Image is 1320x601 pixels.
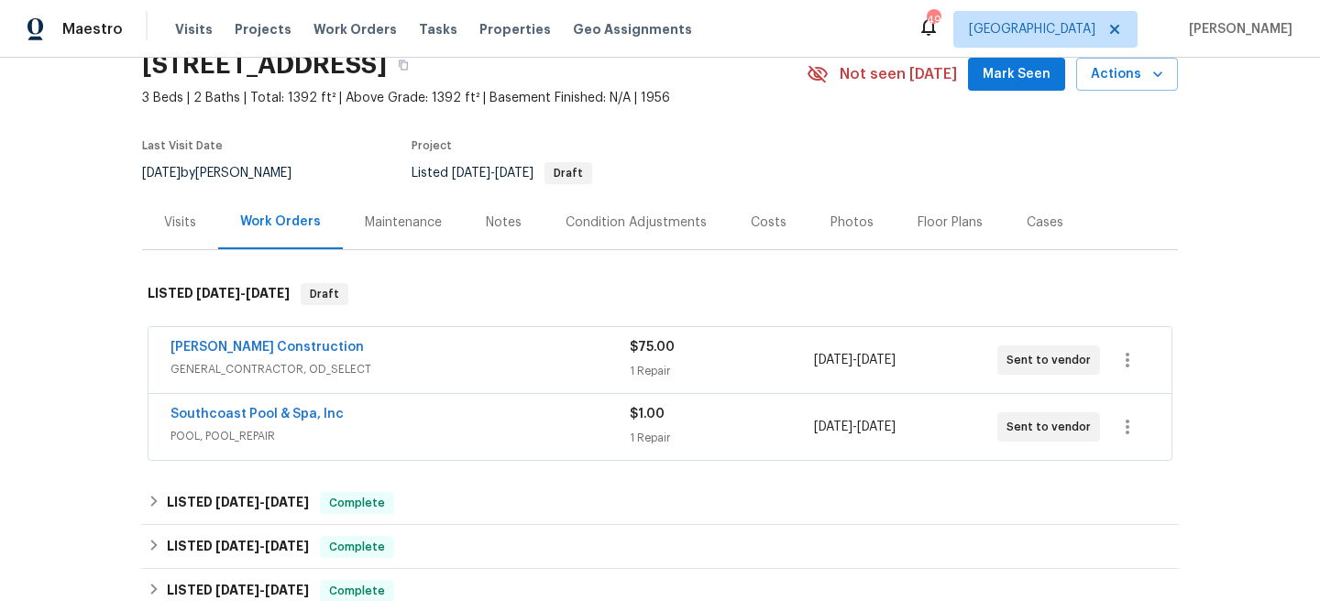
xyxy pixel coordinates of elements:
span: $1.00 [630,408,665,421]
span: Actions [1091,63,1163,86]
span: [GEOGRAPHIC_DATA] [969,20,1095,38]
span: Listed [412,167,592,180]
div: Cases [1027,213,1063,232]
span: - [215,540,309,552]
h6: LISTED [148,283,290,305]
div: 49 [927,11,940,29]
span: [DATE] [142,167,181,180]
div: Notes [486,213,522,232]
span: [DATE] [215,496,259,508]
div: Visits [164,213,196,232]
span: Visits [175,20,213,38]
div: Condition Adjustments [566,213,707,232]
span: - [215,584,309,596]
span: Properties [479,20,551,38]
span: [DATE] [857,354,896,366]
div: Costs [751,213,786,232]
span: [DATE] [246,287,290,300]
span: [DATE] [814,354,852,366]
h6: LISTED [167,536,309,558]
div: 1 Repair [630,362,813,380]
span: GENERAL_CONTRACTOR, OD_SELECT [170,360,630,378]
span: Not seen [DATE] [840,65,957,83]
span: Complete [322,538,392,556]
div: LISTED [DATE]-[DATE]Complete [142,525,1178,569]
span: Draft [302,285,346,303]
button: Actions [1076,58,1178,92]
a: [PERSON_NAME] Construction [170,341,364,354]
span: Last Visit Date [142,140,223,151]
h2: [STREET_ADDRESS] [142,56,387,74]
span: [DATE] [452,167,490,180]
span: Sent to vendor [1006,418,1098,436]
div: Floor Plans [918,213,983,232]
span: Geo Assignments [573,20,692,38]
span: [DATE] [814,421,852,433]
div: LISTED [DATE]-[DATE]Draft [142,265,1178,323]
span: [DATE] [196,287,240,300]
span: [DATE] [265,540,309,552]
div: Work Orders [240,213,321,231]
button: Copy Address [387,49,420,82]
button: Mark Seen [968,58,1065,92]
div: Photos [830,213,874,232]
span: - [215,496,309,508]
span: - [814,418,896,436]
span: [DATE] [265,584,309,596]
span: Mark Seen [983,63,1050,86]
span: - [452,167,533,180]
span: - [814,351,896,369]
span: 3 Beds | 2 Baths | Total: 1392 ft² | Above Grade: 1392 ft² | Basement Finished: N/A | 1956 [142,89,807,107]
span: Complete [322,582,392,600]
span: [PERSON_NAME] [1182,20,1292,38]
span: Projects [235,20,291,38]
div: 1 Repair [630,429,813,447]
span: Maestro [62,20,123,38]
span: POOL, POOL_REPAIR [170,427,630,445]
h6: LISTED [167,492,309,514]
span: Work Orders [313,20,397,38]
span: Draft [546,168,590,179]
a: Southcoast Pool & Spa, Inc [170,408,344,421]
div: Maintenance [365,213,442,232]
span: Complete [322,494,392,512]
span: [DATE] [857,421,896,433]
span: Sent to vendor [1006,351,1098,369]
span: [DATE] [215,540,259,552]
span: - [196,287,290,300]
span: [DATE] [265,496,309,508]
span: [DATE] [495,167,533,180]
span: Tasks [419,23,457,36]
span: $75.00 [630,341,675,354]
span: Project [412,140,452,151]
span: [DATE] [215,584,259,596]
div: LISTED [DATE]-[DATE]Complete [142,481,1178,525]
div: by [PERSON_NAME] [142,162,313,184]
